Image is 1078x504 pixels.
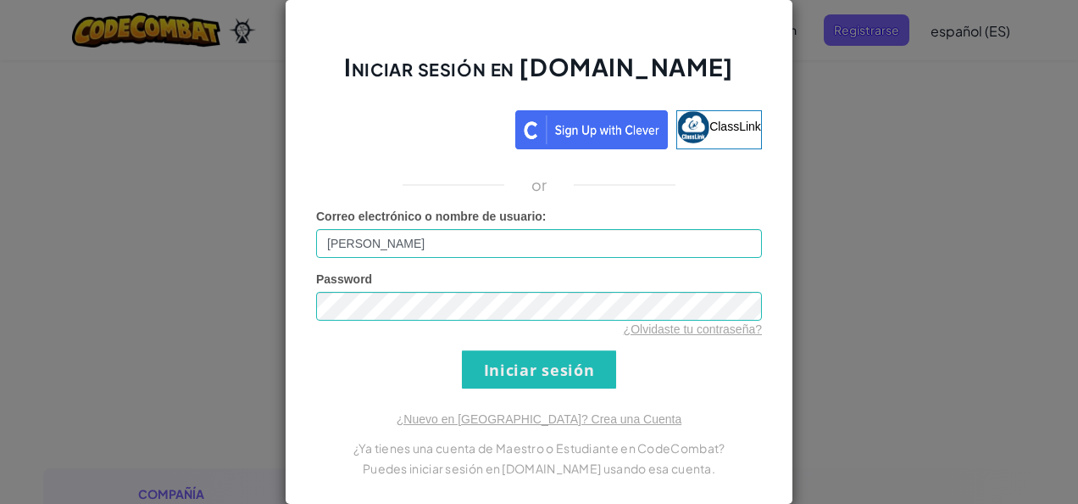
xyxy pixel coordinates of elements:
p: ¿Ya tienes una cuenta de Maestro o Estudiante en CodeCombat? [316,438,762,458]
span: Password [316,272,372,286]
img: clever_sso_button@2x.png [515,110,668,149]
iframe: Botón Iniciar sesión con Google [308,109,515,146]
h2: Iniciar sesión en [DOMAIN_NAME] [316,51,762,100]
p: Puedes iniciar sesión en [DOMAIN_NAME] usando esa cuenta. [316,458,762,479]
a: ¿Olvidaste tu contraseña? [624,322,762,336]
a: ¿Nuevo en [GEOGRAPHIC_DATA]? Crea una Cuenta [397,412,681,426]
span: ClassLink [709,120,761,133]
p: or [531,175,547,195]
img: classlink-logo-small.png [677,111,709,143]
span: Correo electrónico o nombre de usuario [316,210,542,223]
label: : [316,208,547,225]
input: Iniciar sesión [462,350,616,389]
iframe: Cuadro de diálogo Iniciar sesión con Google [730,17,1061,263]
